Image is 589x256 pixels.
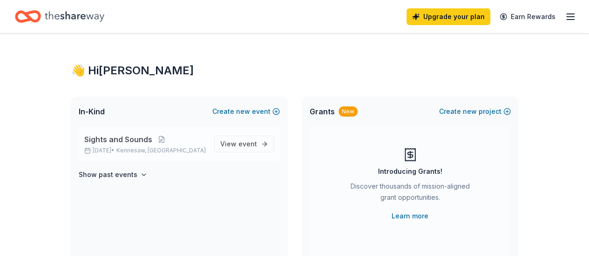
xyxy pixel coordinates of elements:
[378,166,442,177] div: Introducing Grants!
[439,106,511,117] button: Createnewproject
[15,6,104,27] a: Home
[236,106,250,117] span: new
[84,134,152,145] span: Sights and Sounds
[79,106,105,117] span: In-Kind
[214,136,274,152] a: View event
[238,140,257,148] span: event
[494,8,561,25] a: Earn Rewards
[71,63,518,78] div: 👋 Hi [PERSON_NAME]
[339,106,358,117] div: New
[116,147,206,154] span: Kennesaw, [GEOGRAPHIC_DATA]
[84,147,207,154] p: [DATE] •
[347,181,474,207] div: Discover thousands of mission-aligned grant opportunities.
[310,106,335,117] span: Grants
[212,106,280,117] button: Createnewevent
[392,210,428,222] a: Learn more
[220,138,257,150] span: View
[79,169,148,180] button: Show past events
[406,8,490,25] a: Upgrade your plan
[79,169,137,180] h4: Show past events
[463,106,477,117] span: new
